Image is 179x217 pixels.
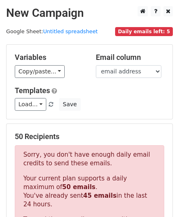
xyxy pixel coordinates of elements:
h5: Variables [15,53,84,62]
p: Sorry, you don't have enough daily email credits to send these emails. [23,151,156,168]
a: Copy/paste... [15,65,65,78]
iframe: Chat Widget [138,178,179,217]
a: Daily emails left: 5 [115,28,173,34]
h2: New Campaign [6,6,173,20]
strong: 45 emails [83,192,116,199]
p: Your current plan supports a daily maximum of . You've already sent in the last 24 hours. [23,174,156,209]
a: Templates [15,86,50,95]
a: Load... [15,98,46,111]
small: Google Sheet: [6,28,98,34]
span: Daily emails left: 5 [115,27,173,36]
a: Untitled spreadsheet [43,28,97,34]
button: Save [59,98,80,111]
strong: 50 emails [62,183,95,191]
h5: 50 Recipients [15,132,164,141]
h5: Email column [96,53,165,62]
